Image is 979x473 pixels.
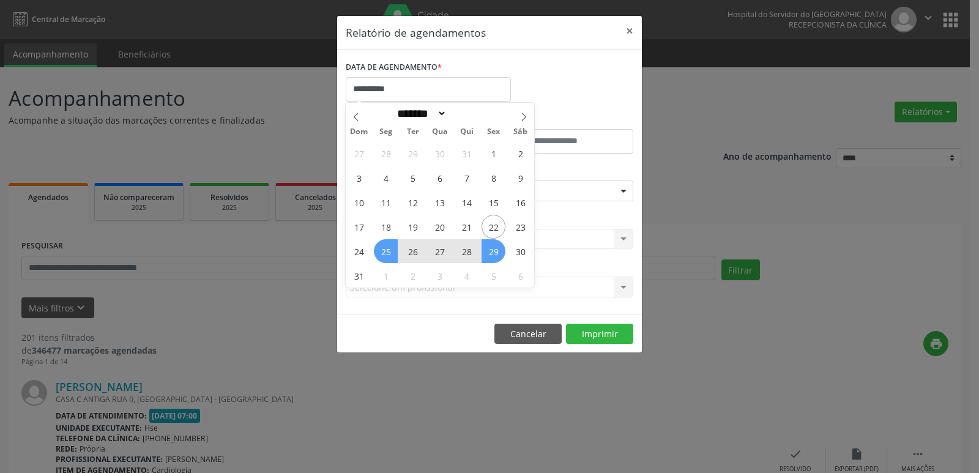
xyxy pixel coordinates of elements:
input: Year [447,107,487,120]
span: Seg [373,128,400,136]
button: Cancelar [494,324,562,345]
span: Agosto 2, 2025 [508,141,532,165]
span: Dom [346,128,373,136]
span: Setembro 6, 2025 [508,264,532,288]
span: Julho 29, 2025 [401,141,425,165]
span: Setembro 4, 2025 [455,264,478,288]
label: ATÉ [493,110,633,129]
span: Agosto 22, 2025 [482,215,505,239]
select: Month [393,107,447,120]
span: Agosto 17, 2025 [347,215,371,239]
span: Agosto 14, 2025 [455,190,478,214]
span: Agosto 7, 2025 [455,166,478,190]
span: Agosto 18, 2025 [374,215,398,239]
span: Ter [400,128,426,136]
span: Agosto 13, 2025 [428,190,452,214]
span: Julho 30, 2025 [428,141,452,165]
span: Agosto 24, 2025 [347,239,371,263]
span: Agosto 27, 2025 [428,239,452,263]
span: Sáb [507,128,534,136]
span: Agosto 23, 2025 [508,215,532,239]
span: Setembro 5, 2025 [482,264,505,288]
span: Agosto 3, 2025 [347,166,371,190]
span: Agosto 25, 2025 [374,239,398,263]
span: Agosto 4, 2025 [374,166,398,190]
span: Qua [426,128,453,136]
span: Agosto 16, 2025 [508,190,532,214]
span: Agosto 26, 2025 [401,239,425,263]
span: Julho 31, 2025 [455,141,478,165]
span: Sex [480,128,507,136]
span: Agosto 30, 2025 [508,239,532,263]
span: Agosto 20, 2025 [428,215,452,239]
span: Agosto 10, 2025 [347,190,371,214]
label: DATA DE AGENDAMENTO [346,58,442,77]
span: Setembro 3, 2025 [428,264,452,288]
span: Agosto 5, 2025 [401,166,425,190]
span: Julho 27, 2025 [347,141,371,165]
span: Agosto 28, 2025 [455,239,478,263]
button: Imprimir [566,324,633,345]
span: Agosto 6, 2025 [428,166,452,190]
button: Close [617,16,642,46]
span: Agosto 1, 2025 [482,141,505,165]
span: Agosto 8, 2025 [482,166,505,190]
span: Agosto 11, 2025 [374,190,398,214]
span: Agosto 12, 2025 [401,190,425,214]
span: Agosto 31, 2025 [347,264,371,288]
span: Agosto 9, 2025 [508,166,532,190]
span: Agosto 19, 2025 [401,215,425,239]
span: Julho 28, 2025 [374,141,398,165]
span: Agosto 21, 2025 [455,215,478,239]
span: Qui [453,128,480,136]
span: Setembro 2, 2025 [401,264,425,288]
span: Agosto 15, 2025 [482,190,505,214]
h5: Relatório de agendamentos [346,24,486,40]
span: Setembro 1, 2025 [374,264,398,288]
span: Agosto 29, 2025 [482,239,505,263]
